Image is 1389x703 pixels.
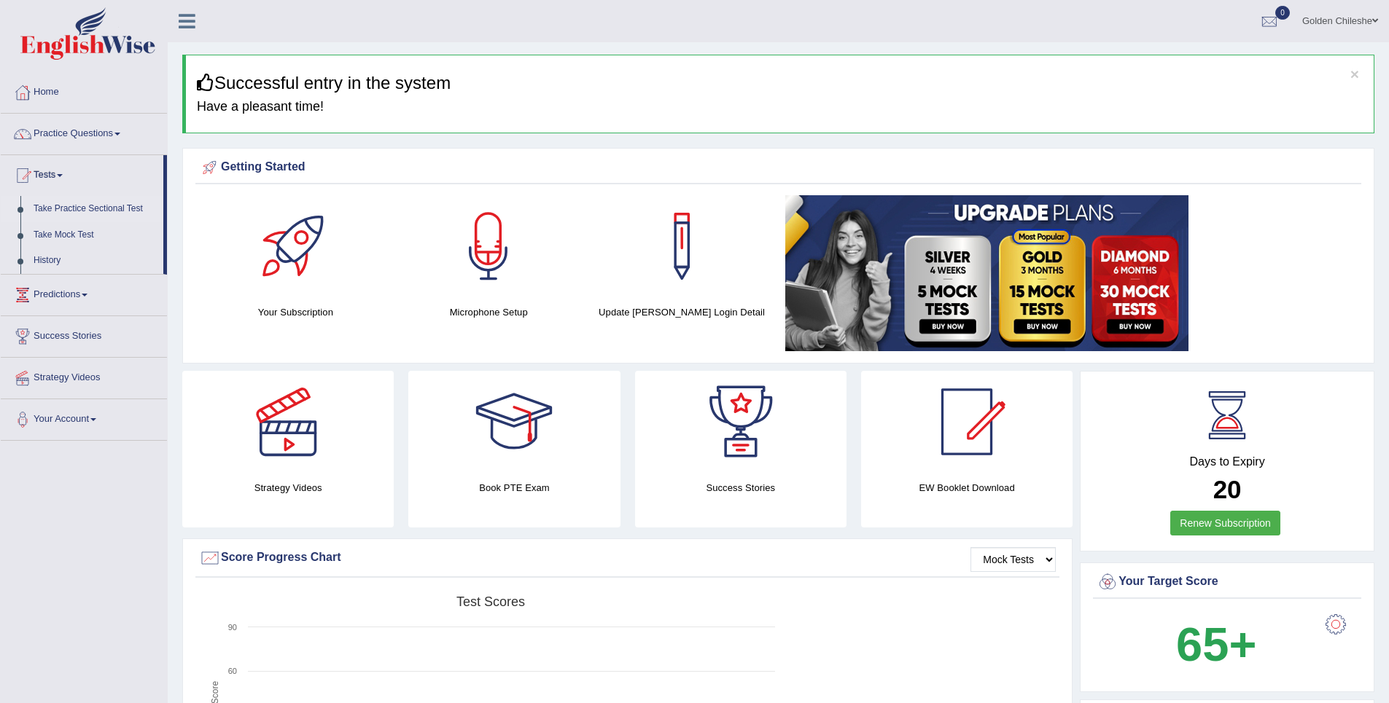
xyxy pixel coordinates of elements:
[1097,455,1358,468] h4: Days to Expiry
[1350,66,1359,82] button: ×
[27,196,163,222] a: Take Practice Sectional Test
[408,480,620,495] h4: Book PTE Exam
[1213,475,1242,503] b: 20
[635,480,847,495] h4: Success Stories
[1,72,167,109] a: Home
[1,399,167,436] a: Your Account
[1176,618,1256,671] b: 65+
[197,100,1363,114] h4: Have a pleasant time!
[456,594,525,609] tspan: Test scores
[1,275,167,311] a: Predictions
[199,547,1056,569] div: Score Progress Chart
[199,157,1358,178] div: Getting Started
[861,480,1073,495] h4: EW Booklet Download
[1,155,163,192] a: Tests
[228,667,237,675] text: 60
[1,358,167,394] a: Strategy Videos
[1170,511,1280,535] a: Renew Subscription
[1,316,167,353] a: Success Stories
[27,248,163,274] a: History
[197,74,1363,93] h3: Successful entry in the system
[593,305,771,320] h4: Update [PERSON_NAME] Login Detail
[785,195,1188,351] img: small5.jpg
[1,114,167,150] a: Practice Questions
[206,305,385,320] h4: Your Subscription
[182,480,394,495] h4: Strategy Videos
[228,623,237,632] text: 90
[400,305,578,320] h4: Microphone Setup
[1275,6,1290,20] span: 0
[27,222,163,248] a: Take Mock Test
[1097,571,1358,593] div: Your Target Score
